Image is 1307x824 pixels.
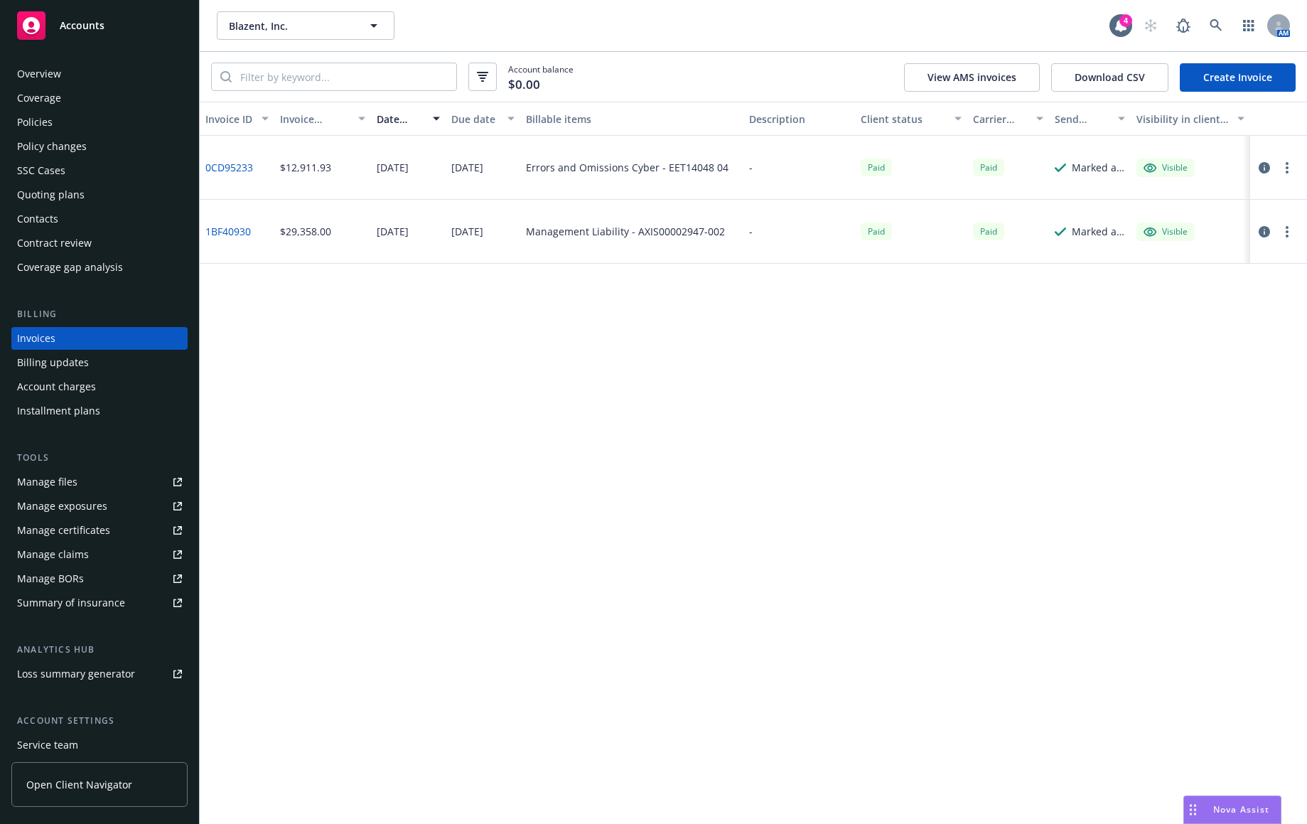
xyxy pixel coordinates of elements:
span: Blazent, Inc. [229,18,352,33]
div: Manage exposures [17,495,107,518]
div: Visibility in client dash [1136,112,1229,127]
button: Due date [446,102,520,136]
div: Visible [1144,225,1188,238]
button: View AMS invoices [904,63,1040,92]
div: Overview [17,63,61,85]
div: Marked as sent [1072,224,1125,239]
div: Manage claims [17,543,89,566]
div: Manage certificates [17,519,110,542]
a: Manage BORs [11,567,188,590]
div: - [749,224,753,239]
a: Service team [11,734,188,756]
span: Account balance [508,63,574,90]
a: Invoices [11,327,188,350]
a: Manage files [11,471,188,493]
div: [DATE] [377,224,409,239]
a: Overview [11,63,188,85]
div: Paid [973,159,1004,176]
div: Quoting plans [17,183,85,206]
div: Billable items [526,112,738,127]
div: Send result [1055,112,1109,127]
a: Coverage gap analysis [11,256,188,279]
a: Contract review [11,232,188,255]
svg: Search [220,71,232,82]
div: Manage files [17,471,77,493]
a: Report a Bug [1169,11,1198,40]
button: Nova Assist [1183,796,1281,824]
div: Client status [861,112,945,127]
button: Visibility in client dash [1131,102,1250,136]
a: Coverage [11,87,188,109]
a: Billing updates [11,351,188,374]
div: Drag to move [1184,796,1202,823]
div: [DATE] [377,160,409,175]
input: Filter by keyword... [232,63,456,90]
a: Quoting plans [11,183,188,206]
a: Start snowing [1136,11,1165,40]
a: 1BF40930 [205,224,251,239]
span: Nova Assist [1213,803,1269,815]
a: Manage certificates [11,519,188,542]
a: Switch app [1235,11,1263,40]
a: 0CD95233 [205,160,253,175]
button: Description [743,102,855,136]
div: Marked as sent [1072,160,1125,175]
a: Account charges [11,375,188,398]
div: Tools [11,451,188,465]
div: Service team [17,734,78,756]
div: Billing [11,307,188,321]
button: Send result [1049,102,1131,136]
button: Invoice ID [200,102,274,136]
button: Carrier status [967,102,1049,136]
a: Manage exposures [11,495,188,518]
div: Date issued [377,112,424,127]
button: Client status [855,102,967,136]
button: Date issued [371,102,446,136]
a: Loss summary generator [11,663,188,685]
button: Blazent, Inc. [217,11,394,40]
div: 4 [1119,14,1132,27]
div: Summary of insurance [17,592,125,614]
a: Contacts [11,208,188,230]
div: SSC Cases [17,159,65,182]
div: Billing updates [17,351,89,374]
div: Errors and Omissions Cyber - EET14048 04 [526,160,728,175]
div: Paid [861,223,892,240]
div: $29,358.00 [280,224,331,239]
div: Coverage gap analysis [17,256,123,279]
div: $12,911.93 [280,160,331,175]
div: Description [749,112,849,127]
span: Accounts [60,20,104,31]
div: Invoice amount [280,112,350,127]
div: Analytics hub [11,643,188,657]
div: Visible [1144,161,1188,174]
a: Create Invoice [1180,63,1296,92]
div: Management Liability - AXIS00002947-002 [526,224,725,239]
div: Coverage [17,87,61,109]
button: Billable items [520,102,743,136]
div: Account charges [17,375,96,398]
a: Summary of insurance [11,592,188,614]
div: Invoice ID [205,112,253,127]
button: Download CSV [1051,63,1168,92]
div: Paid [973,223,1004,240]
div: Account settings [11,714,188,728]
a: Manage claims [11,543,188,566]
div: - [749,160,753,175]
div: [DATE] [451,224,483,239]
div: Policy changes [17,135,87,158]
a: Search [1202,11,1230,40]
div: Invoices [17,327,55,350]
div: Carrier status [973,112,1028,127]
div: Manage BORs [17,567,84,590]
span: Open Client Navigator [26,777,132,792]
div: Installment plans [17,400,100,422]
div: Paid [861,159,892,176]
div: Contacts [17,208,58,230]
div: Policies [17,111,53,134]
